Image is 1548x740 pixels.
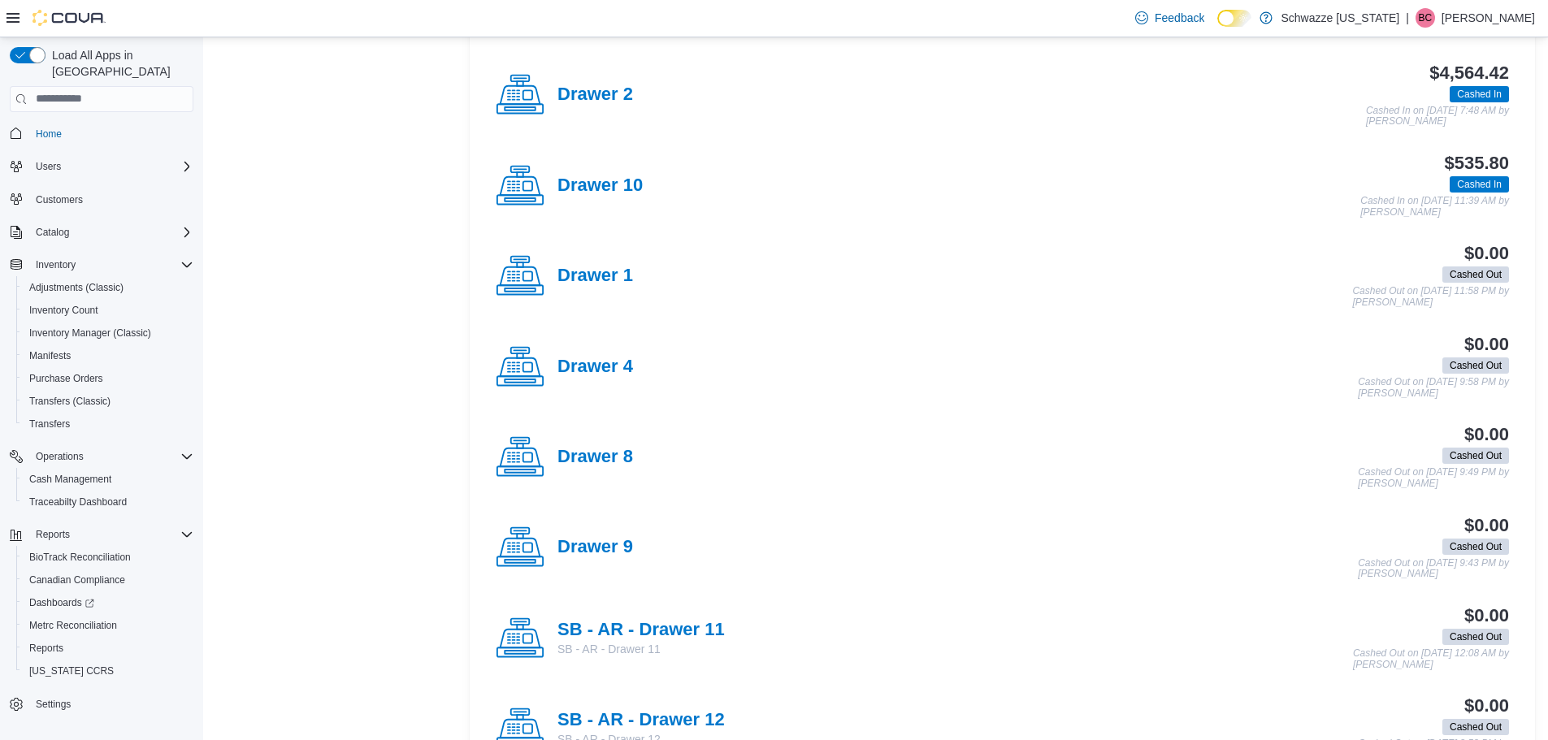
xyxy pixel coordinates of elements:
[557,357,633,378] h4: Drawer 4
[1450,630,1502,644] span: Cashed Out
[1442,448,1509,464] span: Cashed Out
[557,641,725,657] p: SB - AR - Drawer 11
[23,323,158,343] a: Inventory Manager (Classic)
[23,392,117,411] a: Transfers (Classic)
[557,175,643,197] h4: Drawer 10
[23,369,110,388] a: Purchase Orders
[23,638,193,658] span: Reports
[16,367,200,390] button: Purchase Orders
[23,661,120,681] a: [US_STATE] CCRS
[29,642,63,655] span: Reports
[3,155,200,178] button: Users
[16,491,200,513] button: Traceabilty Dashboard
[1442,8,1535,28] p: [PERSON_NAME]
[23,593,193,612] span: Dashboards
[1464,696,1509,716] h3: $0.00
[46,47,193,80] span: Load All Apps in [GEOGRAPHIC_DATA]
[1442,539,1509,555] span: Cashed Out
[29,525,193,544] span: Reports
[1450,358,1502,373] span: Cashed Out
[16,390,200,413] button: Transfers (Classic)
[36,193,83,206] span: Customers
[23,414,76,434] a: Transfers
[16,413,200,435] button: Transfers
[29,473,111,486] span: Cash Management
[23,616,124,635] a: Metrc Reconciliation
[29,189,193,210] span: Customers
[16,614,200,637] button: Metrc Reconciliation
[29,157,193,176] span: Users
[29,447,90,466] button: Operations
[1464,425,1509,444] h3: $0.00
[36,528,70,541] span: Reports
[1358,558,1509,580] p: Cashed Out on [DATE] 9:43 PM by [PERSON_NAME]
[23,323,193,343] span: Inventory Manager (Classic)
[29,573,125,586] span: Canadian Compliance
[36,226,69,239] span: Catalog
[29,418,70,431] span: Transfers
[29,664,114,677] span: [US_STATE] CCRS
[1450,86,1509,102] span: Cashed In
[33,10,106,26] img: Cova
[23,369,193,388] span: Purchase Orders
[1366,106,1509,128] p: Cashed In on [DATE] 7:48 AM by [PERSON_NAME]
[1419,8,1433,28] span: BC
[1217,10,1251,27] input: Dark Mode
[1450,720,1502,734] span: Cashed Out
[36,160,61,173] span: Users
[16,569,200,591] button: Canadian Compliance
[557,266,633,287] h4: Drawer 1
[557,447,633,468] h4: Drawer 8
[36,258,76,271] span: Inventory
[29,223,76,242] button: Catalog
[557,537,633,558] h4: Drawer 9
[23,570,193,590] span: Canadian Compliance
[23,547,137,567] a: BioTrack Reconciliation
[1457,87,1502,102] span: Cashed In
[29,123,193,144] span: Home
[1442,719,1509,735] span: Cashed Out
[29,255,193,275] span: Inventory
[29,190,89,210] a: Customers
[23,547,193,567] span: BioTrack Reconciliation
[557,84,633,106] h4: Drawer 2
[1416,8,1435,28] div: Brennan Croy
[16,637,200,660] button: Reports
[16,591,200,614] a: Dashboards
[29,695,77,714] a: Settings
[1450,448,1502,463] span: Cashed Out
[1353,648,1509,670] p: Cashed Out on [DATE] 12:08 AM by [PERSON_NAME]
[36,698,71,711] span: Settings
[29,281,124,294] span: Adjustments (Classic)
[16,322,200,344] button: Inventory Manager (Classic)
[36,450,84,463] span: Operations
[23,346,193,366] span: Manifests
[23,346,77,366] a: Manifests
[29,525,76,544] button: Reports
[23,593,101,612] a: Dashboards
[36,128,62,141] span: Home
[3,188,200,211] button: Customers
[23,301,193,320] span: Inventory Count
[1129,2,1211,34] a: Feedback
[29,551,131,564] span: BioTrack Reconciliation
[29,447,193,466] span: Operations
[29,255,82,275] button: Inventory
[16,299,200,322] button: Inventory Count
[1464,516,1509,535] h3: $0.00
[1445,154,1509,173] h3: $535.80
[1358,377,1509,399] p: Cashed Out on [DATE] 9:58 PM by [PERSON_NAME]
[23,570,132,590] a: Canadian Compliance
[29,395,111,408] span: Transfers (Classic)
[1442,357,1509,374] span: Cashed Out
[1429,63,1509,83] h3: $4,564.42
[23,470,193,489] span: Cash Management
[557,710,725,731] h4: SB - AR - Drawer 12
[3,445,200,468] button: Operations
[29,327,151,340] span: Inventory Manager (Classic)
[23,414,193,434] span: Transfers
[29,124,68,144] a: Home
[1450,176,1509,193] span: Cashed In
[23,616,193,635] span: Metrc Reconciliation
[23,492,193,512] span: Traceabilty Dashboard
